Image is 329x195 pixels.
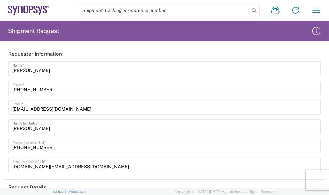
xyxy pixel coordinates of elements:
[8,27,59,35] h2: Shipment Request
[52,189,69,193] a: Support
[69,189,86,193] a: Feedback
[8,51,62,57] h2: Requester Information
[77,4,249,17] input: Shipment, tracking or reference number
[8,184,46,191] h2: Request Details
[174,189,277,195] span: Copyright © [DATE]-[DATE] Agistix Inc., All Rights Reserved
